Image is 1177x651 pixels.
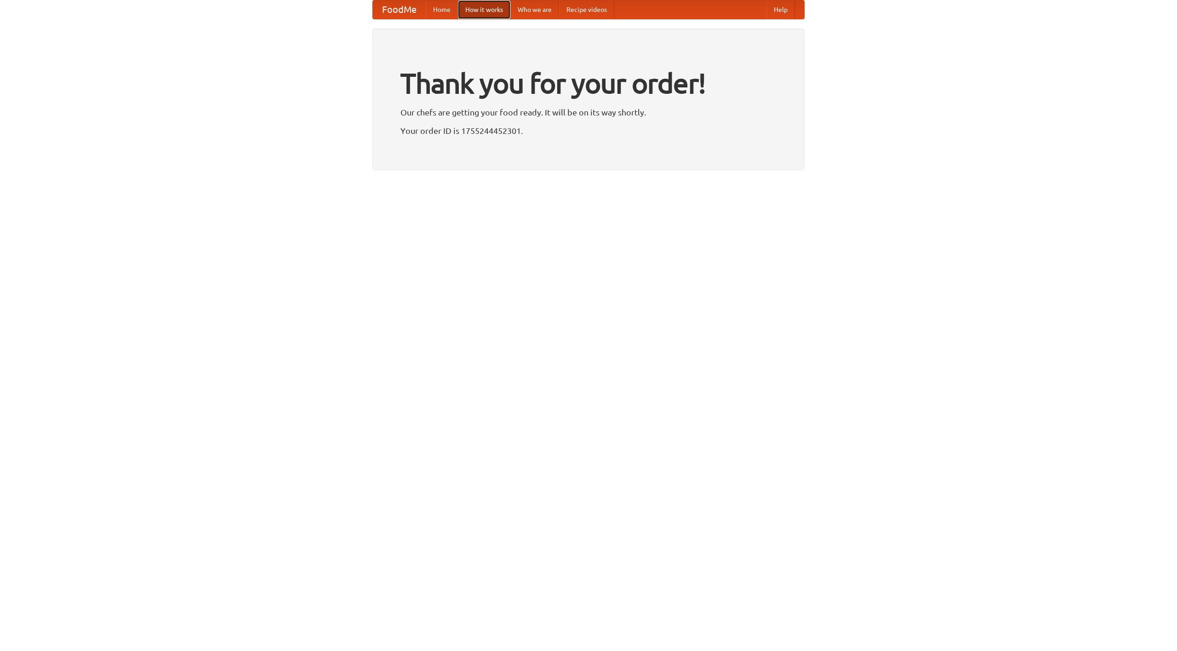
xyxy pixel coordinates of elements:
[559,0,614,19] a: Recipe videos
[766,0,795,19] a: Help
[400,105,777,119] p: Our chefs are getting your food ready. It will be on its way shortly.
[400,61,777,105] h1: Thank you for your order!
[510,0,559,19] a: Who we are
[458,0,510,19] a: How it works
[426,0,458,19] a: Home
[373,0,426,19] a: FoodMe
[400,124,777,138] p: Your order ID is 1755244452301.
